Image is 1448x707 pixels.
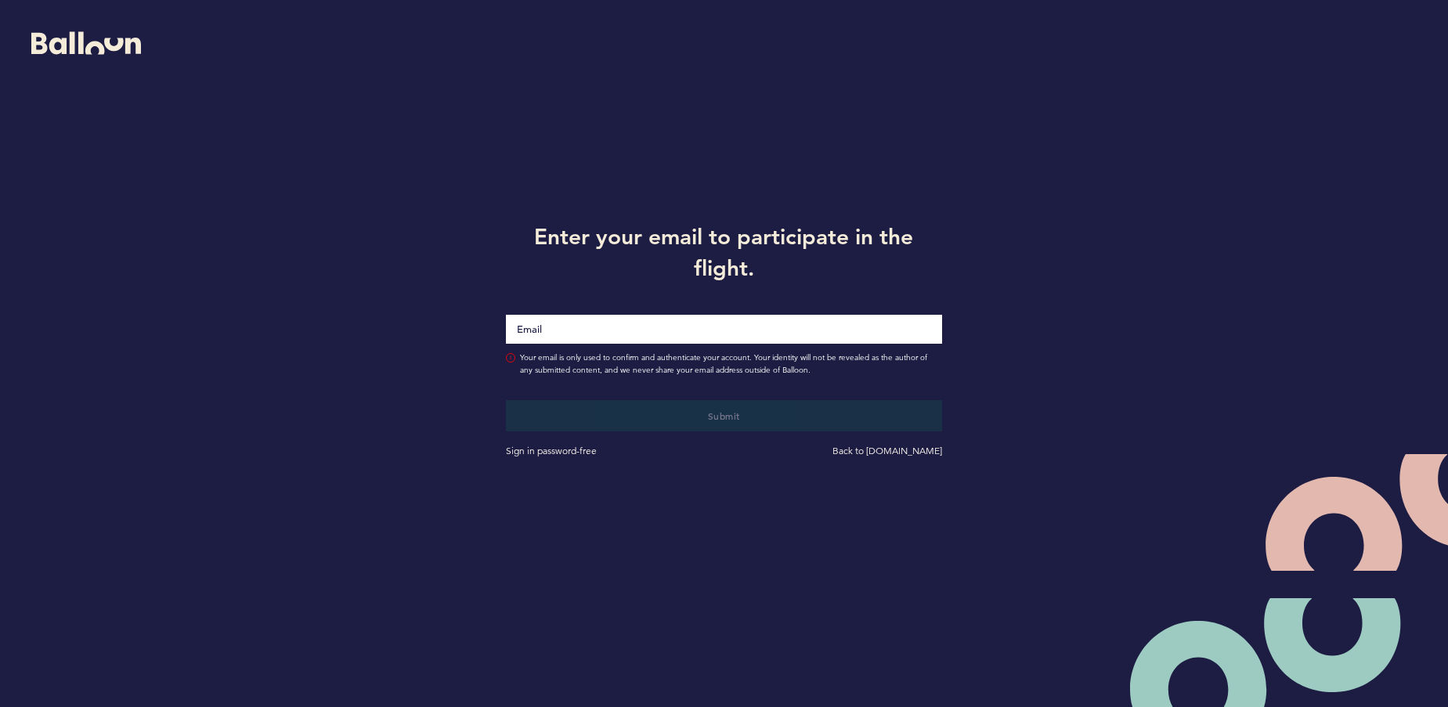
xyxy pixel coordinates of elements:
a: Sign in password-free [506,445,597,456]
span: Submit [708,409,740,422]
input: Email [506,315,941,344]
h1: Enter your email to participate in the flight. [494,221,953,283]
a: Back to [DOMAIN_NAME] [832,445,942,456]
span: Your email is only used to confirm and authenticate your account. Your identity will not be revea... [520,352,941,377]
button: Submit [506,400,941,431]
